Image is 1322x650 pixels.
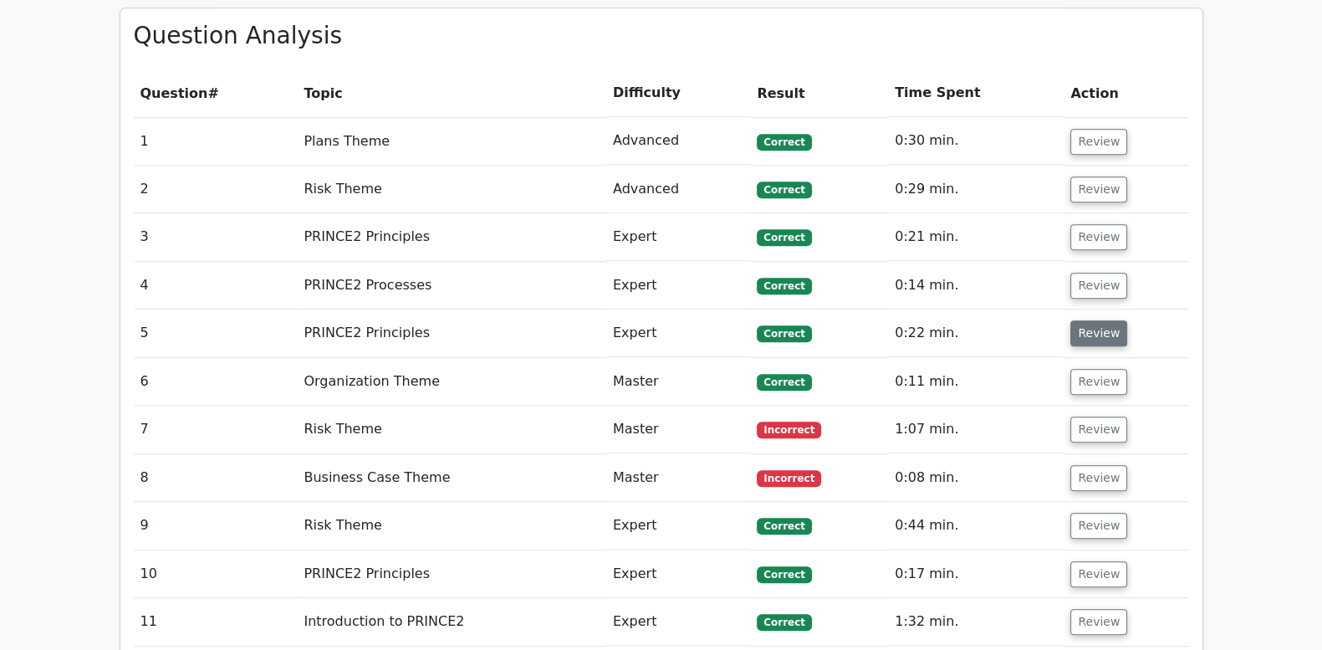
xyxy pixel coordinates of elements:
td: Expert [606,598,750,646]
td: Risk Theme [297,406,606,453]
td: 5 [134,310,298,357]
th: Time Spent [888,69,1064,117]
td: 2 [134,166,298,213]
button: Review [1070,273,1127,299]
td: Master [606,406,750,453]
th: Topic [297,69,606,117]
button: Review [1070,561,1127,587]
td: Introduction to PRINCE2 [297,598,606,646]
button: Review [1070,129,1127,155]
td: Risk Theme [297,502,606,550]
button: Review [1070,320,1127,346]
span: Correct [757,518,811,535]
td: 0:29 min. [888,166,1064,213]
td: 0:14 min. [888,262,1064,310]
th: # [134,69,298,117]
td: 1:07 min. [888,406,1064,453]
td: Master [606,358,750,406]
td: Advanced [606,117,750,165]
td: 3 [134,213,298,261]
td: 0:17 min. [888,550,1064,598]
td: Advanced [606,166,750,213]
button: Review [1070,609,1127,635]
button: Review [1070,417,1127,443]
td: 6 [134,358,298,406]
span: Correct [757,134,811,151]
span: Correct [757,229,811,246]
td: 0:44 min. [888,502,1064,550]
span: Question [140,85,208,101]
button: Review [1070,369,1127,395]
td: 1:32 min. [888,598,1064,646]
span: Correct [757,182,811,198]
td: 1 [134,117,298,165]
span: Correct [757,325,811,342]
span: Incorrect [757,422,821,438]
span: Correct [757,374,811,391]
td: Risk Theme [297,166,606,213]
span: Correct [757,278,811,294]
td: 0:21 min. [888,213,1064,261]
td: PRINCE2 Principles [297,213,606,261]
td: Expert [606,550,750,598]
span: Correct [757,614,811,631]
h3: Question Analysis [134,22,1189,50]
td: 0:22 min. [888,310,1064,357]
td: PRINCE2 Principles [297,550,606,598]
td: Plans Theme [297,117,606,165]
span: Incorrect [757,470,821,487]
td: Expert [606,310,750,357]
td: 8 [134,454,298,502]
td: Expert [606,502,750,550]
td: 7 [134,406,298,453]
td: PRINCE2 Processes [297,262,606,310]
td: Master [606,454,750,502]
td: 10 [134,550,298,598]
button: Review [1070,224,1127,250]
td: 0:08 min. [888,454,1064,502]
td: 0:30 min. [888,117,1064,165]
th: Result [750,69,888,117]
td: Business Case Theme [297,454,606,502]
td: 4 [134,262,298,310]
td: 11 [134,598,298,646]
td: Expert [606,262,750,310]
td: Organization Theme [297,358,606,406]
td: 9 [134,502,298,550]
button: Review [1070,513,1127,539]
td: Expert [606,213,750,261]
td: 0:11 min. [888,358,1064,406]
span: Correct [757,566,811,583]
th: Action [1064,69,1188,117]
td: PRINCE2 Principles [297,310,606,357]
button: Review [1070,465,1127,491]
button: Review [1070,177,1127,202]
th: Difficulty [606,69,750,117]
